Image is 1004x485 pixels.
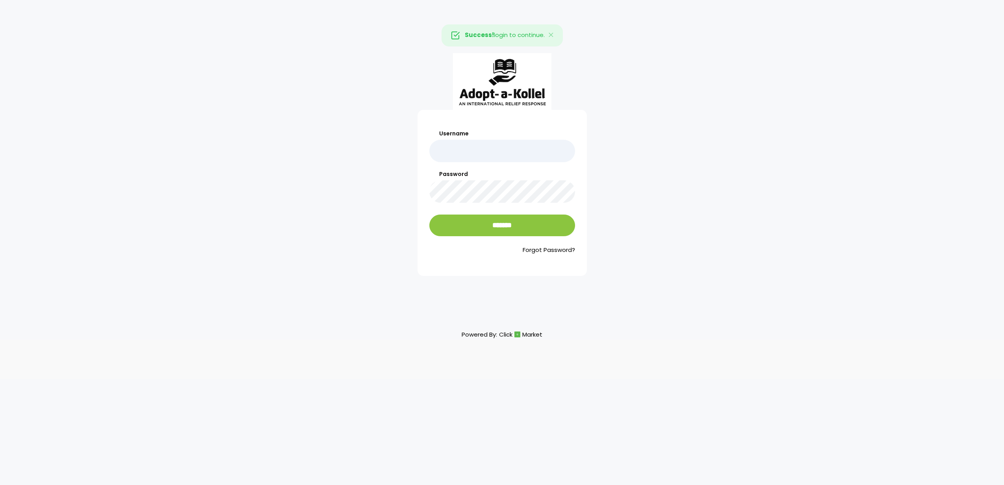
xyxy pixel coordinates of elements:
a: Forgot Password? [429,246,575,255]
a: ClickMarket [499,329,542,340]
div: login to continue. [442,24,563,46]
img: cm_icon.png [514,331,520,337]
img: aak_logo_sm.jpeg [453,53,551,110]
label: Username [429,130,575,138]
button: Close [540,25,562,46]
strong: Success! [465,31,494,39]
label: Password [429,170,575,178]
p: Powered By: [462,329,542,340]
